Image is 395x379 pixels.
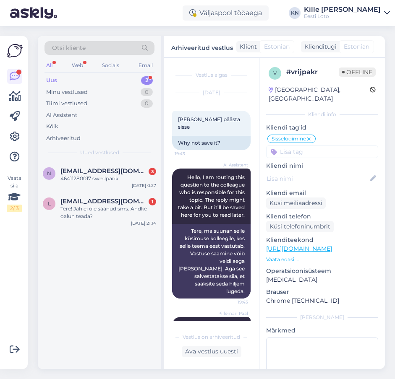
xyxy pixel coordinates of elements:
span: L [48,200,51,207]
a: [URL][DOMAIN_NAME] [266,245,332,252]
div: Küsi telefoninumbrit [266,221,334,232]
span: Otsi kliente [52,44,86,52]
div: Eesti Loto [304,13,381,20]
div: Socials [100,60,121,71]
div: Email [137,60,154,71]
div: KN [289,7,301,19]
span: Uued vestlused [80,149,119,156]
div: [GEOGRAPHIC_DATA], [GEOGRAPHIC_DATA] [269,86,370,103]
div: Minu vestlused [46,88,88,96]
div: Tere! Jah ei ole saanud sms. Andke oalun teada? [60,205,156,220]
div: [PERSON_NAME] [266,314,378,321]
div: All [44,60,54,71]
p: Kliendi nimi [266,161,378,170]
div: 2 [141,76,153,85]
div: Uus [46,76,57,85]
span: Hello, I am routing this question to the colleague who is responsible for this topic. The reply m... [178,174,246,218]
p: Vaata edasi ... [266,256,378,263]
span: Pillemari Paal [217,310,248,317]
span: nommaire7@gmail.com [60,167,148,175]
span: AI Assistent [217,162,248,168]
p: [MEDICAL_DATA] [266,275,378,284]
div: Tiimi vestlused [46,99,87,108]
a: Kille [PERSON_NAME]Eesti Loto [304,6,390,20]
div: Klienditugi [301,42,337,51]
span: [PERSON_NAME] päästa sisse [178,116,241,130]
div: Vaata siia [7,174,22,212]
p: Brauser [266,288,378,296]
input: Lisa nimi [267,174,369,183]
input: Lisa tag [266,145,378,158]
div: Tere, ma suunan selle küsimuse kolleegile, kes selle teema eest vastutab. Vastuse saamine võib ve... [172,224,251,299]
span: Estonian [344,42,369,51]
span: Liivamagimartin@gmail.com [60,197,148,205]
p: Kliendi telefon [266,212,378,221]
div: Väljaspool tööaega [183,5,269,21]
div: Ava vestlus uuesti [182,346,241,357]
span: v [273,70,277,76]
p: Chrome [TECHNICAL_ID] [266,296,378,305]
span: Sisselogimine [272,136,306,141]
div: [DATE] [172,89,251,96]
div: # vrijpakr [286,67,339,77]
div: 2 / 3 [7,205,22,212]
span: Vestlus on arhiveeritud [183,333,240,341]
div: Kille [PERSON_NAME] [304,6,381,13]
div: Why not save it? [172,136,251,150]
div: AI Assistent [46,111,77,119]
span: n [47,170,51,177]
p: Kliendi tag'id [266,123,378,132]
div: 0 [141,88,153,96]
div: 3 [149,168,156,175]
div: Arhiveeritud [46,134,81,143]
div: [DATE] 21:14 [131,220,156,226]
img: Askly Logo [7,43,23,59]
div: 0 [141,99,153,108]
div: Web [70,60,85,71]
div: 1 [149,198,156,205]
div: Klient [236,42,257,51]
p: Märkmed [266,326,378,335]
div: Kõik [46,122,58,131]
div: Kliendi info [266,111,378,118]
p: Kliendi email [266,189,378,197]
p: Klienditeekond [266,236,378,244]
span: Offline [339,67,376,77]
div: 46411280017 swedpank [60,175,156,182]
div: Vestlus algas [172,71,251,79]
div: [DATE] 0:27 [132,182,156,189]
span: 19:43 [175,151,206,157]
label: Arhiveeritud vestlus [171,41,233,52]
div: Küsi meiliaadressi [266,197,326,209]
span: Estonian [264,42,290,51]
span: 19:43 [217,299,248,305]
p: Operatsioonisüsteem [266,267,378,275]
